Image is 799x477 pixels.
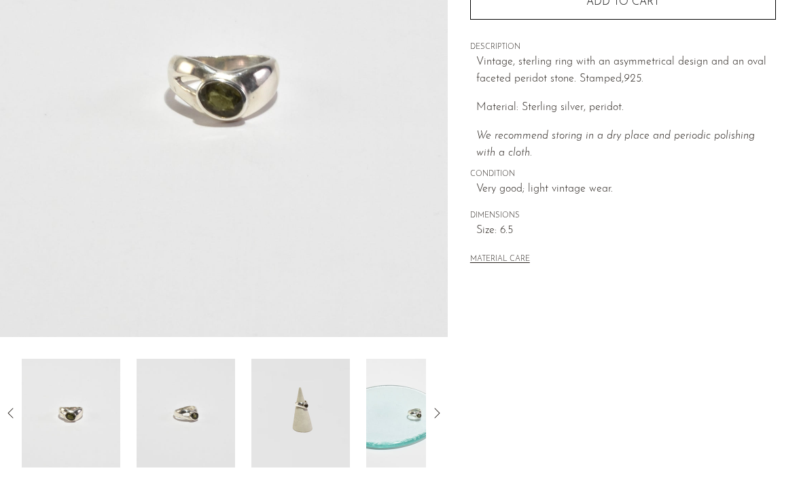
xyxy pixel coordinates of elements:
span: DIMENSIONS [470,210,776,222]
span: Very good; light vintage wear. [476,181,776,198]
p: Vintage, sterling ring with an asymmetrical design and an oval faceted peridot stone. Stamped, [476,54,776,88]
p: Material: Sterling silver, peridot. [476,99,776,117]
span: DESCRIPTION [470,41,776,54]
em: 925. [624,73,643,84]
i: We recommend storing in a dry place and periodic polishing with a cloth. [476,130,755,159]
span: CONDITION [470,169,776,181]
button: MATERIAL CARE [470,255,530,265]
img: Asymmetrical Peridot Ring [251,359,350,467]
img: Asymmetrical Peridot Ring [366,359,465,467]
img: Asymmetrical Peridot Ring [22,359,120,467]
span: Size: 6.5 [476,222,776,240]
img: Asymmetrical Peridot Ring [137,359,235,467]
